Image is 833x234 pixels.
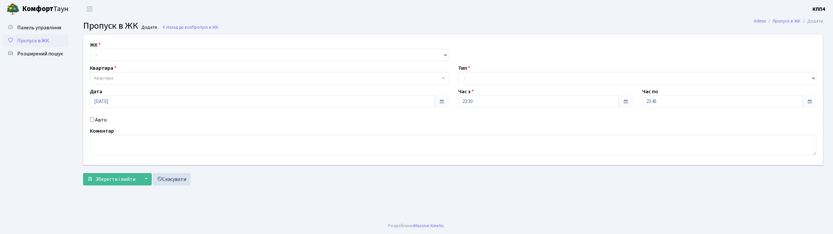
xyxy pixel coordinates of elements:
span: Розширений пошук [17,50,63,57]
label: Тип [458,64,470,72]
img: logo.png [7,3,20,16]
span: Пропуск в ЖК [83,19,138,32]
a: Пропуск в ЖК [773,18,800,24]
a: Розширений пошук [3,47,68,60]
label: Квартира [90,64,117,72]
label: Авто [95,116,107,124]
div: Розроблено . [388,222,445,229]
b: КПП4 [812,6,825,13]
b: Комфорт [22,4,53,14]
label: Час з [458,88,474,95]
li: Додати [800,18,823,25]
label: Коментар [90,127,114,135]
a: Назад до всіхПропуск в ЖК [162,24,219,30]
a: КПП4 [812,5,825,13]
a: Massive Kinetic [414,222,444,229]
small: Додати . [140,25,159,30]
a: Панель управління [3,21,68,34]
label: Дата [90,88,102,95]
a: Пропуск в ЖК [3,34,68,47]
span: Квартира [94,75,113,81]
span: Зберегти і вийти [95,176,135,183]
span: Панель управління [17,24,61,31]
span: Пропуск в ЖК [17,37,49,44]
a: Скасувати [153,173,191,185]
a: Admin [754,18,766,24]
button: Зберегти і вийти [83,173,140,185]
nav: breadcrumb [744,14,833,28]
span: Таун [22,4,68,15]
button: Переключити навігацію [81,4,98,14]
span: Пропуск в ЖК [192,24,219,30]
label: Час по [642,88,658,95]
label: ЖК [90,41,101,49]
